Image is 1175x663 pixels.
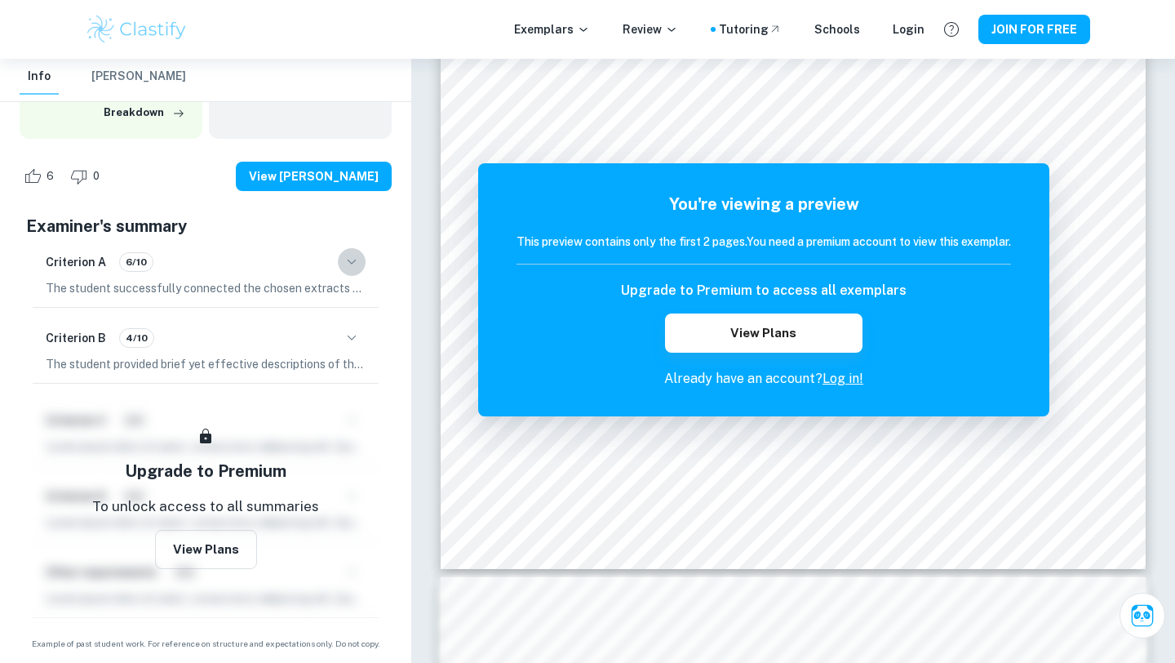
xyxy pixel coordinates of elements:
[26,214,385,238] h5: Examiner's summary
[514,20,590,38] p: Exemplars
[621,281,907,300] h6: Upgrade to Premium to access all exemplars
[938,16,965,43] button: Help and Feedback
[46,279,366,297] p: The student successfully connected the chosen extracts to the global issue of abuse of power and ...
[893,20,924,38] a: Login
[665,314,862,353] button: View Plans
[517,369,1011,389] p: Already have an account?
[155,530,257,569] button: View Plans
[236,162,392,191] button: View [PERSON_NAME]
[125,459,286,483] h5: Upgrade to Premium
[623,20,678,38] p: Review
[84,168,109,185] span: 0
[38,168,63,185] span: 6
[46,355,366,373] p: The student provided brief yet effective descriptions of the extracts, maintaining a clear focus ...
[66,163,109,189] div: Dislike
[822,371,863,386] a: Log in!
[91,59,186,95] button: [PERSON_NAME]
[20,163,63,189] div: Like
[20,59,59,95] button: Info
[46,329,106,347] h6: Criterion B
[85,13,188,46] img: Clastify logo
[46,253,106,271] h6: Criterion A
[20,638,392,650] span: Example of past student work. For reference on structure and expectations only. Do not copy.
[814,20,860,38] a: Schools
[100,100,189,125] button: Breakdown
[120,331,153,345] span: 4/10
[1120,593,1165,639] button: Ask Clai
[517,192,1011,216] h5: You're viewing a preview
[92,496,319,518] p: To unlock access to all summaries
[978,15,1090,44] button: JOIN FOR FREE
[120,255,153,269] span: 6/10
[517,233,1011,251] h6: This preview contains only the first 2 pages. You need a premium account to view this exemplar.
[719,20,782,38] a: Tutoring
